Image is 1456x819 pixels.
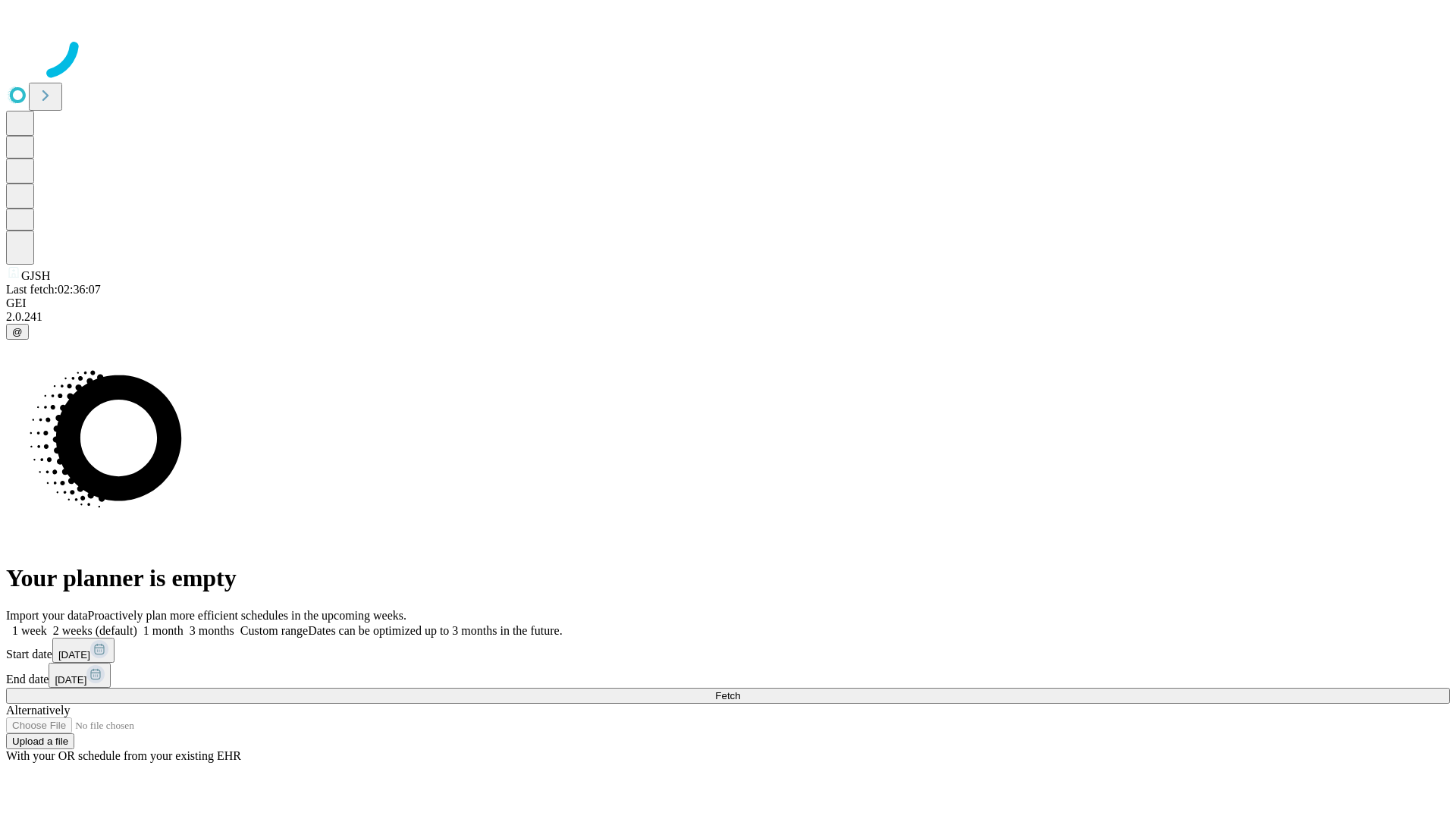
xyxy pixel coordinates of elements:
[88,609,406,622] span: Proactively plan more efficient schedules in the upcoming weeks.
[6,564,1450,592] h1: Your planner is empty
[12,624,47,637] span: 1 week
[308,624,562,637] span: Dates can be optimized up to 3 months in the future.
[6,704,70,717] span: Alternatively
[52,638,115,663] button: [DATE]
[55,674,86,686] span: [DATE]
[143,624,184,637] span: 1 month
[190,624,234,637] span: 3 months
[715,690,740,701] span: Fetch
[49,663,111,688] button: [DATE]
[240,624,308,637] span: Custom range
[6,749,241,762] span: With your OR schedule from your existing EHR
[6,638,1450,663] div: Start date
[6,663,1450,688] div: End date
[6,310,1450,324] div: 2.0.241
[6,283,101,296] span: Last fetch: 02:36:07
[21,269,50,282] span: GJSH
[53,624,137,637] span: 2 weeks (default)
[58,649,90,661] span: [DATE]
[12,326,23,337] span: @
[6,688,1450,704] button: Fetch
[6,324,29,340] button: @
[6,733,74,749] button: Upload a file
[6,609,88,622] span: Import your data
[6,297,1450,310] div: GEI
